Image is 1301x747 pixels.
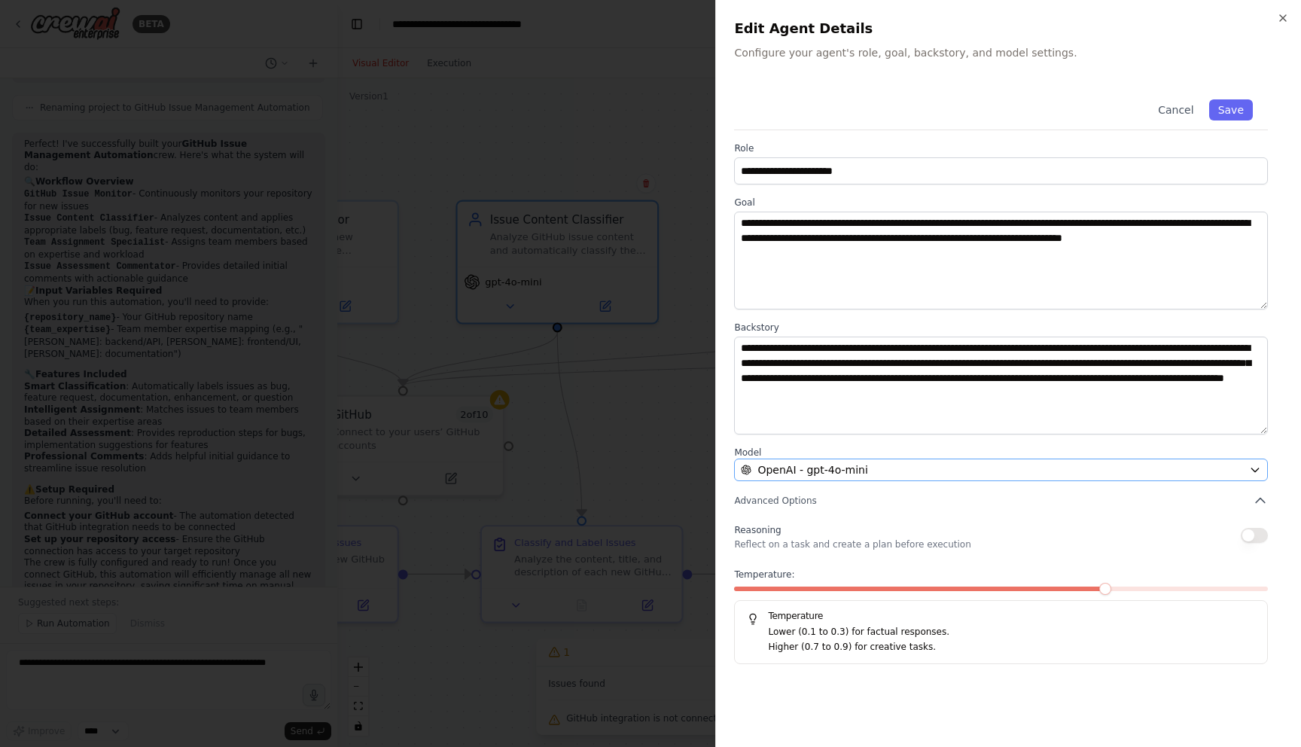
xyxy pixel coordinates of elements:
label: Goal [734,197,1268,209]
span: OpenAI - gpt-4o-mini [757,462,867,477]
p: Reflect on a task and create a plan before execution [734,538,970,550]
p: Higher (0.7 to 0.9) for creative tasks. [768,640,1255,655]
label: Role [734,142,1268,154]
button: Cancel [1149,99,1202,120]
button: Save [1209,99,1253,120]
h2: Edit Agent Details [734,18,1283,39]
button: OpenAI - gpt-4o-mini [734,459,1268,481]
label: Backstory [734,322,1268,334]
span: Temperature: [734,569,794,581]
p: Configure your agent's role, goal, backstory, and model settings. [734,45,1283,60]
span: Reasoning [734,525,781,535]
span: Advanced Options [734,495,816,507]
p: Lower (0.1 to 0.3) for factual responses. [768,625,1255,640]
button: Advanced Options [734,493,1268,508]
label: Model [734,447,1268,459]
h5: Temperature [747,610,1255,622]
